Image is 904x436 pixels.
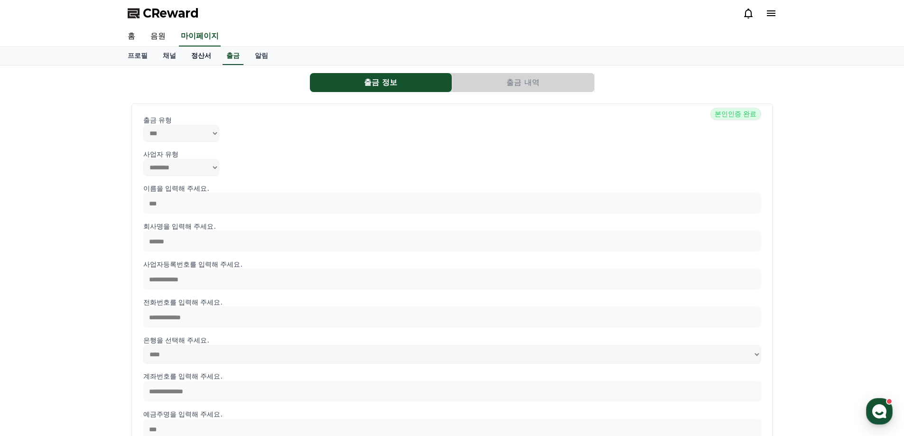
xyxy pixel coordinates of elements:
[122,301,182,325] a: 설정
[143,371,761,381] p: 계좌번호를 입력해 주세요.
[179,27,221,46] a: 마이페이지
[63,301,122,325] a: 대화
[143,297,761,307] p: 전화번호를 입력해 주세요.
[147,315,158,323] span: 설정
[143,409,761,419] p: 예금주명을 입력해 주세요.
[155,47,184,65] a: 채널
[247,47,276,65] a: 알림
[143,184,761,193] p: 이름을 입력해 주세요.
[143,27,173,46] a: 음원
[87,315,98,323] span: 대화
[30,315,36,323] span: 홈
[120,27,143,46] a: 홈
[143,149,761,159] p: 사업자 유형
[3,301,63,325] a: 홈
[223,47,243,65] a: 출금
[452,73,594,92] button: 출금 내역
[452,73,595,92] a: 출금 내역
[143,115,761,125] p: 출금 유형
[184,47,219,65] a: 정산서
[143,335,761,345] p: 은행을 선택해 주세요.
[128,6,199,21] a: CReward
[310,73,452,92] button: 출금 정보
[120,47,155,65] a: 프로필
[143,222,761,231] p: 회사명을 입력해 주세요.
[710,108,761,120] span: 본인인증 완료
[143,6,199,21] span: CReward
[143,260,761,269] p: 사업자등록번호를 입력해 주세요.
